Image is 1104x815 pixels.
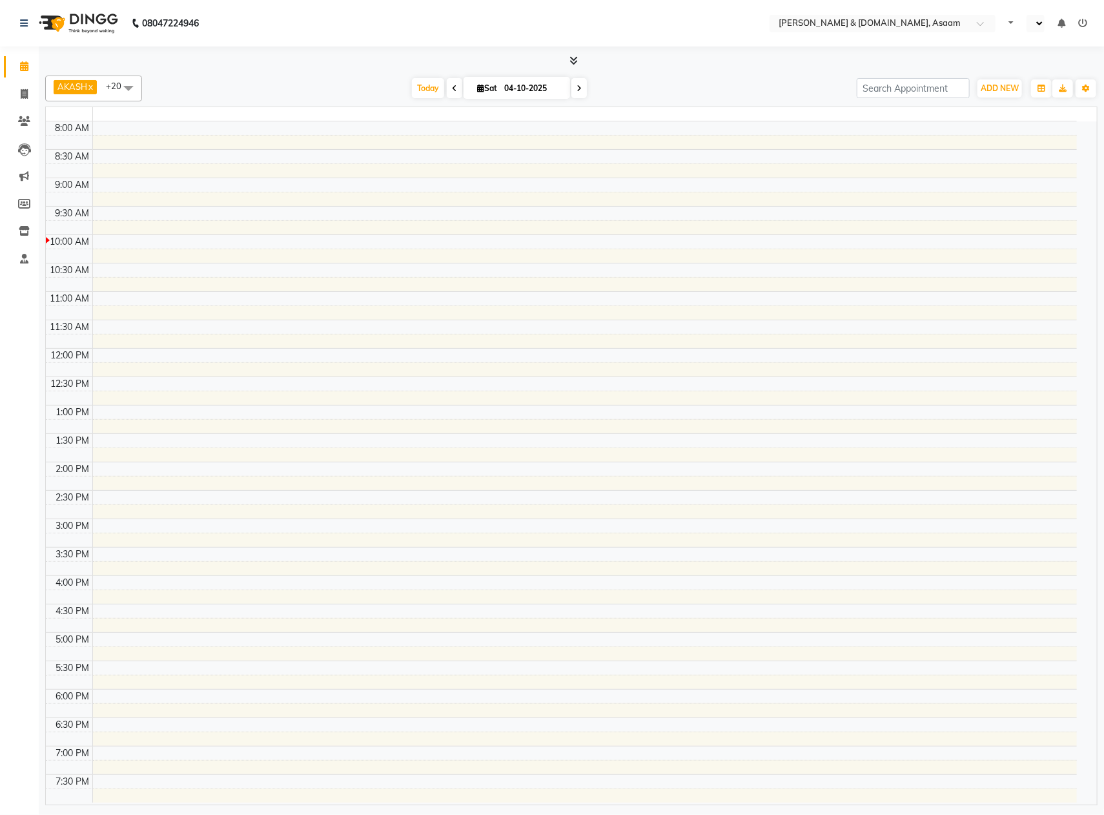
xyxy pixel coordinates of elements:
[53,207,92,220] div: 9:30 AM
[54,519,92,533] div: 3:00 PM
[54,406,92,419] div: 1:00 PM
[500,79,565,98] input: 2025-10-04
[54,548,92,561] div: 3:30 PM
[48,263,92,277] div: 10:30 AM
[53,150,92,163] div: 8:30 AM
[54,491,92,504] div: 2:30 PM
[48,320,92,334] div: 11:30 AM
[54,775,92,789] div: 7:30 PM
[48,349,92,362] div: 12:00 PM
[48,292,92,305] div: 11:00 AM
[53,178,92,192] div: 9:00 AM
[48,377,92,391] div: 12:30 PM
[142,5,199,41] b: 08047224946
[412,78,444,98] span: Today
[54,690,92,703] div: 6:00 PM
[54,604,92,618] div: 4:30 PM
[54,576,92,590] div: 4:00 PM
[54,661,92,675] div: 5:30 PM
[54,633,92,646] div: 5:00 PM
[981,83,1019,93] span: ADD NEW
[106,81,131,91] span: +20
[857,78,970,98] input: Search Appointment
[54,747,92,760] div: 7:00 PM
[48,235,92,249] div: 10:00 AM
[474,83,500,93] span: Sat
[57,81,87,92] span: AKASH
[53,121,92,135] div: 8:00 AM
[54,434,92,448] div: 1:30 PM
[33,5,121,41] img: logo
[977,79,1022,98] button: ADD NEW
[54,718,92,732] div: 6:30 PM
[54,462,92,476] div: 2:00 PM
[87,81,93,92] a: x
